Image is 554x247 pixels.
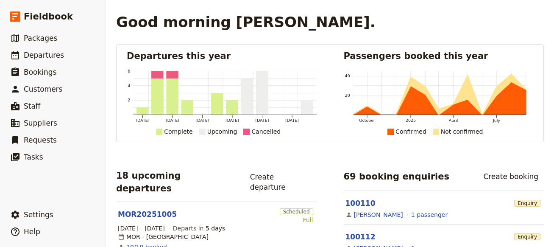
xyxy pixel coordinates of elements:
tspan: 40 [345,73,350,78]
div: Cancelled [251,126,281,137]
div: Not confirmed [441,126,483,137]
h2: 69 booking enquiries [344,170,450,183]
div: Complete [164,126,192,137]
span: Fieldbook [24,10,73,23]
tspan: July [493,118,500,123]
a: Create departure [245,170,317,194]
tspan: 2 [128,98,130,102]
a: MOR20251005 [118,209,177,219]
span: Settings [24,211,53,219]
div: Full [280,216,313,224]
tspan: 20 [345,93,350,98]
tspan: [DATE] [166,118,179,123]
span: Tasks [24,153,43,161]
tspan: April [449,118,458,123]
span: Bookings [24,68,56,76]
div: Confirmed [395,126,426,137]
a: 100112 [345,233,376,241]
tspan: [DATE] [196,118,209,123]
span: Staff [24,102,41,110]
a: [PERSON_NAME] [354,211,403,219]
h2: Passengers booked this year [344,50,534,62]
tspan: 2025 [406,118,416,123]
tspan: [DATE] [256,118,269,123]
span: Enquiry [514,200,540,207]
span: Departs in [173,224,225,233]
div: MOR - [GEOGRAPHIC_DATA] [118,233,209,241]
span: Help [24,227,40,236]
div: Upcoming [207,126,237,137]
h2: Departures this year [127,50,317,62]
span: [DATE] – [DATE] [118,224,165,233]
span: Suppliers [24,119,57,127]
h1: Good morning [PERSON_NAME]. [116,14,376,31]
a: 100110 [345,199,376,208]
tspan: [DATE] [225,118,239,123]
span: Customers [24,85,62,93]
h2: 18 upcoming departures [116,169,238,195]
a: View the passengers for this booking [411,211,448,219]
span: Departures [24,51,64,59]
a: Create booking [478,169,544,184]
tspan: [DATE] [285,118,299,123]
span: Scheduled [280,208,313,215]
span: Packages [24,34,57,42]
tspan: [DATE] [136,118,149,123]
tspan: 6 [128,69,130,73]
span: 5 days [206,225,225,232]
tspan: 4 [128,83,130,88]
span: Enquiry [514,233,540,240]
tspan: October [359,118,375,123]
span: Requests [24,136,57,144]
